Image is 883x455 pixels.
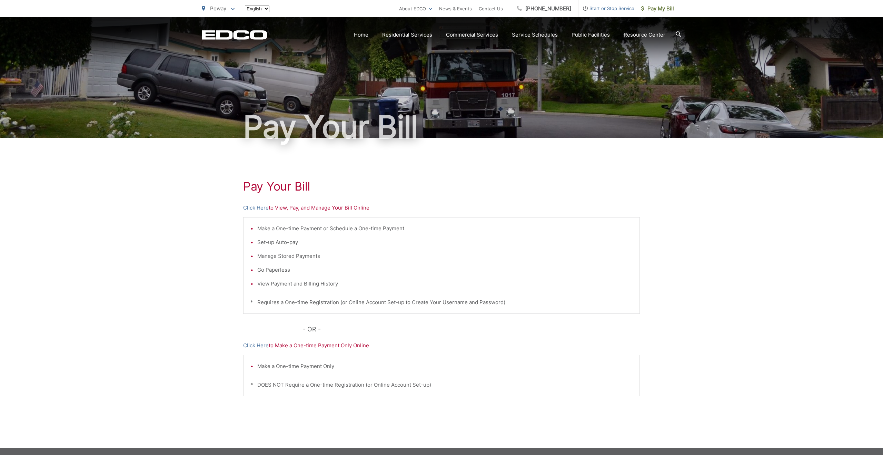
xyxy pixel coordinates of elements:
[257,238,633,246] li: Set-up Auto-pay
[245,6,269,12] select: Select a language
[202,110,681,144] h1: Pay Your Bill
[243,341,640,350] p: to Make a One-time Payment Only Online
[354,31,368,39] a: Home
[572,31,610,39] a: Public Facilities
[446,31,498,39] a: Commercial Services
[512,31,558,39] a: Service Schedules
[303,324,640,335] p: - OR -
[479,4,503,13] a: Contact Us
[382,31,432,39] a: Residential Services
[243,180,640,193] h1: Pay Your Bill
[257,266,633,274] li: Go Paperless
[641,4,674,13] span: Pay My Bill
[257,280,633,288] li: View Payment and Billing History
[202,30,267,40] a: EDCD logo. Return to the homepage.
[210,5,226,12] span: Poway
[257,224,633,233] li: Make a One-time Payment or Schedule a One-time Payment
[399,4,432,13] a: About EDCO
[250,381,633,389] p: * DOES NOT Require a One-time Registration (or Online Account Set-up)
[243,341,269,350] a: Click Here
[243,204,640,212] p: to View, Pay, and Manage Your Bill Online
[250,298,633,307] p: * Requires a One-time Registration (or Online Account Set-up to Create Your Username and Password)
[257,252,633,260] li: Manage Stored Payments
[624,31,665,39] a: Resource Center
[439,4,472,13] a: News & Events
[243,204,269,212] a: Click Here
[257,362,633,370] li: Make a One-time Payment Only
